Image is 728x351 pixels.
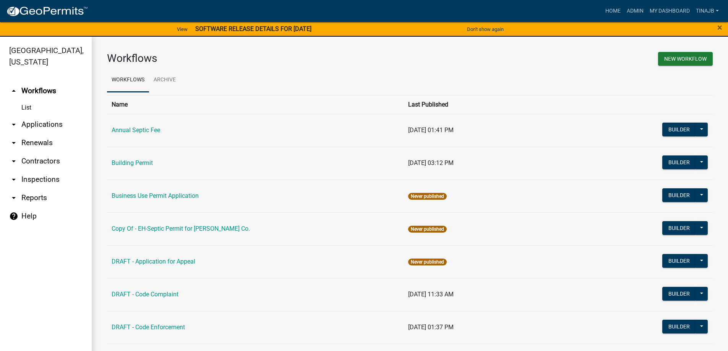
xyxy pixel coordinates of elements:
button: Builder [662,221,696,235]
a: Workflows [107,68,149,92]
span: Never published [408,226,447,233]
a: My Dashboard [647,4,693,18]
i: arrow_drop_down [9,120,18,129]
span: [DATE] 03:12 PM [408,159,454,167]
button: Don't show again [464,23,507,36]
i: arrow_drop_up [9,86,18,95]
button: Builder [662,155,696,169]
button: Builder [662,254,696,268]
button: Builder [662,320,696,333]
button: Close [717,23,722,32]
span: [DATE] 01:37 PM [408,324,454,331]
button: Builder [662,123,696,136]
a: Home [602,4,624,18]
a: DRAFT - Application for Appeal [112,258,195,265]
i: help [9,212,18,221]
i: arrow_drop_down [9,138,18,147]
i: arrow_drop_down [9,157,18,166]
a: Admin [624,4,647,18]
i: arrow_drop_down [9,193,18,202]
h3: Workflows [107,52,404,65]
a: Archive [149,68,180,92]
a: Copy Of - EH-Septic Permit for [PERSON_NAME] Co. [112,225,250,232]
strong: SOFTWARE RELEASE DETAILS FOR [DATE] [195,25,311,32]
span: Never published [408,259,447,265]
a: Annual Septic Fee [112,126,160,134]
span: [DATE] 11:33 AM [408,291,454,298]
button: New Workflow [658,52,713,66]
th: Name [107,95,404,114]
a: DRAFT - Code Complaint [112,291,178,298]
a: Tinajb [693,4,722,18]
a: View [174,23,191,36]
span: Never published [408,193,447,200]
a: DRAFT - Code Enforcement [112,324,185,331]
button: Builder [662,188,696,202]
span: × [717,22,722,33]
i: arrow_drop_down [9,175,18,184]
button: Builder [662,287,696,301]
a: Business Use Permit Application [112,192,199,199]
span: [DATE] 01:41 PM [408,126,454,134]
a: Building Permit [112,159,153,167]
th: Last Published [404,95,601,114]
